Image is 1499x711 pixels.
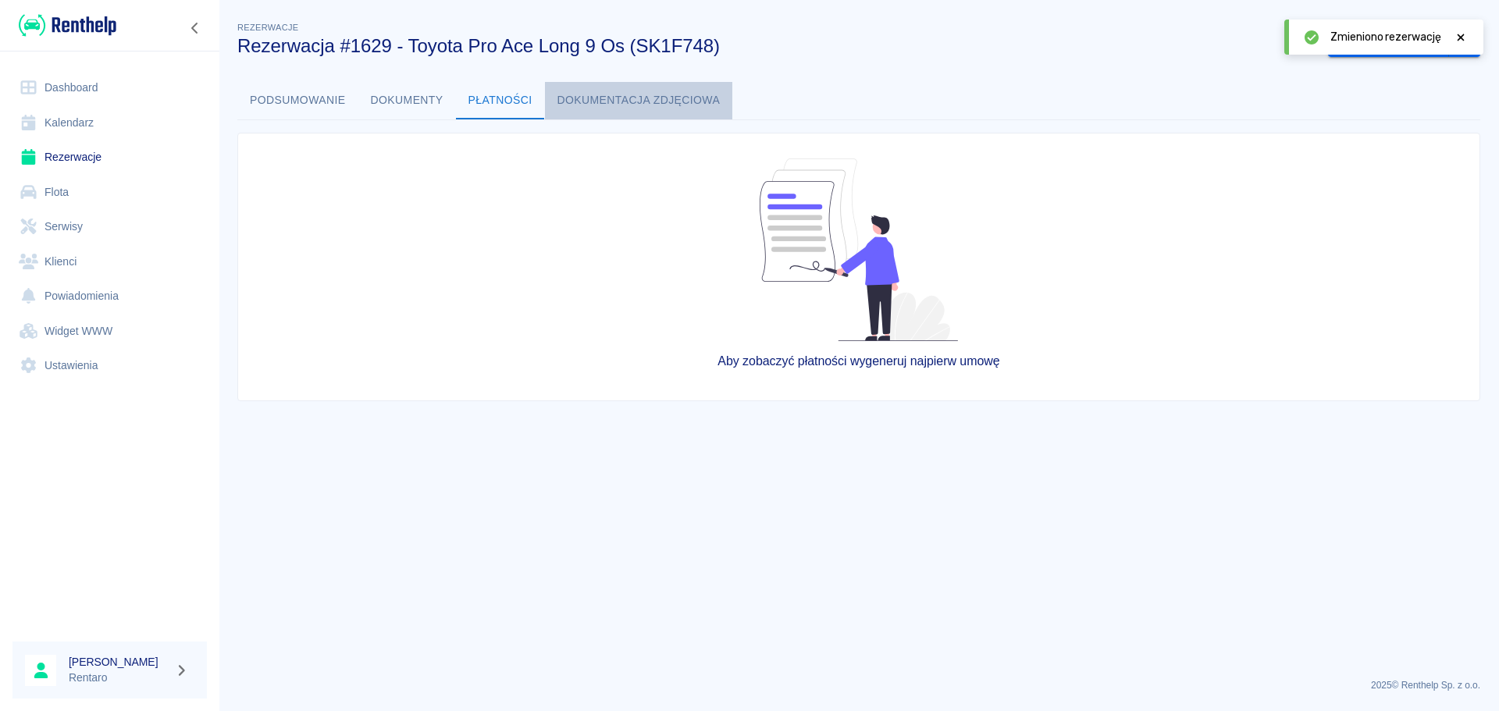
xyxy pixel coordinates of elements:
a: Klienci [12,244,207,279]
a: Renthelp logo [12,12,116,38]
button: Dokumenty [358,82,456,119]
span: Rezerwacje [237,23,298,32]
a: Ustawienia [12,348,207,383]
img: Renthelp logo [19,12,116,38]
h3: Rezerwacja #1629 - Toyota Pro Ace Long 9 Os (SK1F748) [237,35,1316,57]
a: Rezerwacje [12,140,207,175]
button: Zwiń nawigację [183,18,207,38]
button: Podsumowanie [237,82,358,119]
a: Powiadomienia [12,279,207,314]
a: Serwisy [12,209,207,244]
p: 2025 © Renthelp Sp. z o.o. [237,678,1480,692]
span: Zmieniono rezerwację [1330,29,1441,45]
button: Płatności [456,82,545,119]
a: Kalendarz [12,105,207,140]
a: Widget WWW [12,314,207,349]
button: Dokumentacja zdjęciowa [545,82,733,119]
a: Dashboard [12,70,207,105]
a: Flota [12,175,207,210]
h5: Aby zobaczyć płatności wygeneruj najpierw umowę [251,354,1467,369]
p: Rentaro [69,670,169,686]
h6: [PERSON_NAME] [69,654,169,670]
